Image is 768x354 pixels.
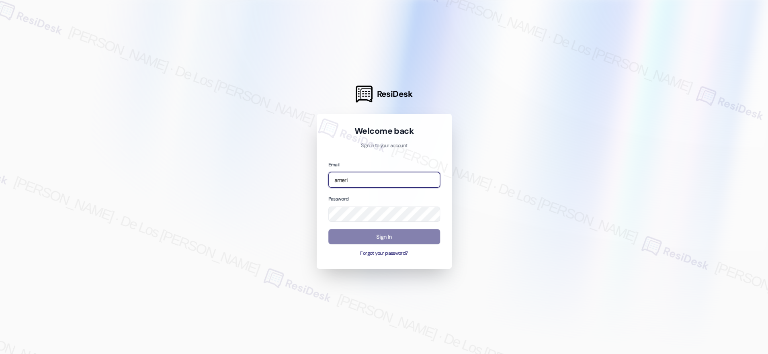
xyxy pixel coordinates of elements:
button: Sign In [328,229,440,245]
h1: Welcome back [328,125,440,137]
img: ResiDesk Logo [356,86,373,102]
input: name@example.com [328,172,440,188]
p: Sign in to your account [328,142,440,149]
span: ResiDesk [377,88,412,100]
button: Forgot your password? [328,250,440,257]
label: Password [328,196,349,202]
label: Email [328,162,340,168]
